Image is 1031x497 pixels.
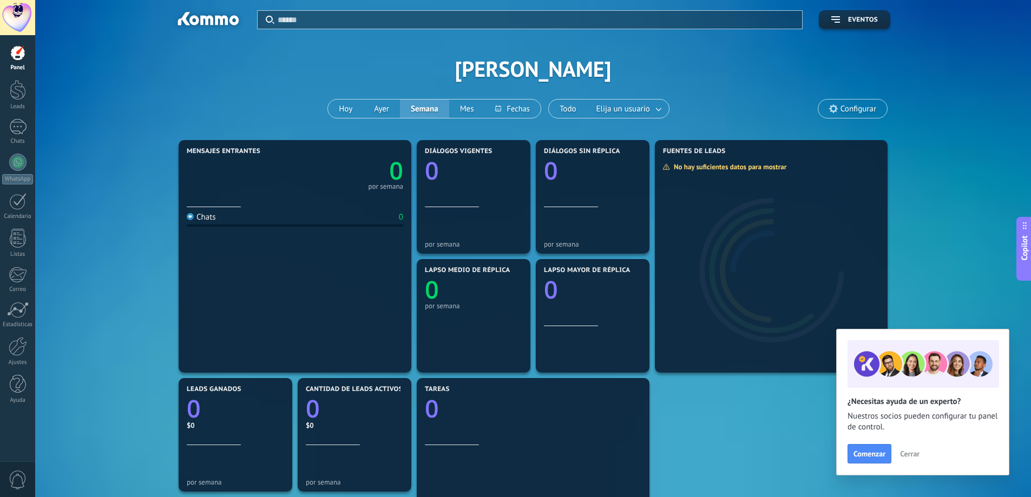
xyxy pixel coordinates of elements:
[2,64,34,71] div: Panel
[1019,235,1030,260] span: Copilot
[306,421,403,430] div: $0
[425,267,510,274] span: Lapso medio de réplica
[2,321,34,328] div: Estadísticas
[549,100,587,118] button: Todo
[2,213,34,220] div: Calendario
[425,273,439,306] text: 0
[368,184,403,189] div: por semana
[544,273,558,306] text: 0
[895,446,924,462] button: Cerrar
[400,100,449,118] button: Semana
[544,154,558,187] text: 0
[544,240,641,248] div: por semana
[399,212,403,222] div: 0
[187,148,260,155] span: Mensajes entrantes
[363,100,400,118] button: Ayer
[2,397,34,404] div: Ayuda
[425,240,522,248] div: por semana
[2,174,33,184] div: WhatsApp
[840,104,876,114] span: Configurar
[2,103,34,110] div: Leads
[662,162,794,171] div: No hay suficientes datos para mostrar
[425,392,439,425] text: 0
[544,148,620,155] span: Diálogos sin réplica
[484,100,540,118] button: Fechas
[2,286,34,293] div: Correo
[2,138,34,145] div: Chats
[663,148,726,155] span: Fuentes de leads
[425,392,641,425] a: 0
[848,16,878,24] span: Eventos
[187,478,284,486] div: por semana
[328,100,363,118] button: Hoy
[425,154,439,187] text: 0
[295,154,403,187] a: 0
[2,359,34,366] div: Ajustes
[425,302,522,310] div: por semana
[2,251,34,258] div: Listas
[853,450,885,458] span: Comenzar
[389,154,403,187] text: 0
[187,421,284,430] div: $0
[306,392,403,425] a: 0
[544,267,630,274] span: Lapso mayor de réplica
[187,212,216,222] div: Chats
[306,392,320,425] text: 0
[819,10,890,29] button: Eventos
[187,392,201,425] text: 0
[848,396,998,407] h2: ¿Necesitas ayuda de un experto?
[449,100,485,118] button: Mes
[187,213,194,220] img: Chats
[425,386,450,393] span: Tareas
[900,450,920,458] span: Cerrar
[587,100,669,118] button: Elija un usuario
[594,102,652,116] span: Elija un usuario
[306,386,403,393] span: Cantidad de leads activos
[425,148,492,155] span: Diálogos vigentes
[187,392,284,425] a: 0
[306,478,403,486] div: por semana
[848,444,891,463] button: Comenzar
[187,386,241,393] span: Leads ganados
[848,411,998,433] span: Nuestros socios pueden configurar tu panel de control.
